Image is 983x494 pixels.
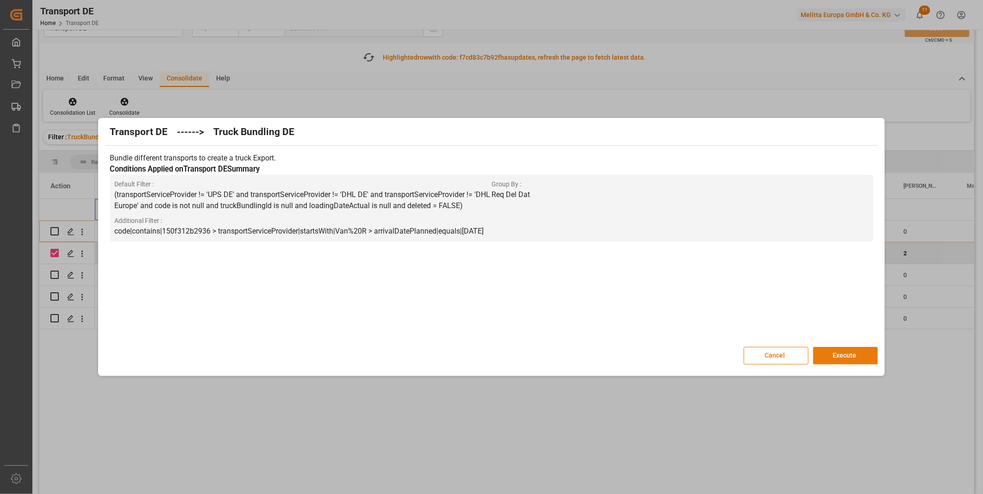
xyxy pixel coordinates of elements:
button: Cancel [744,347,809,364]
h2: Truck Bundling DE [213,125,294,140]
p: code|contains|150f312b2936 > transportServiceProvider|startsWith|Van%20R > arrivalDatePlanned|equ... [114,226,491,237]
span: Group By : [491,179,869,189]
span: Additional Filter : [114,216,491,226]
h2: Transport DE [110,125,168,140]
p: Bundle different transports to create a truck Export. [110,153,873,164]
h3: Conditions Applied on Transport DE Summary [110,164,873,175]
button: Execute [813,347,878,364]
p: (transportServiceProvider != 'UPS DE' and transportServiceProvider != 'DHL DE' and transportServi... [114,189,491,211]
h2: ------> [177,125,204,140]
p: Req Del Dat [491,189,869,200]
span: Default Filter : [114,179,491,189]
